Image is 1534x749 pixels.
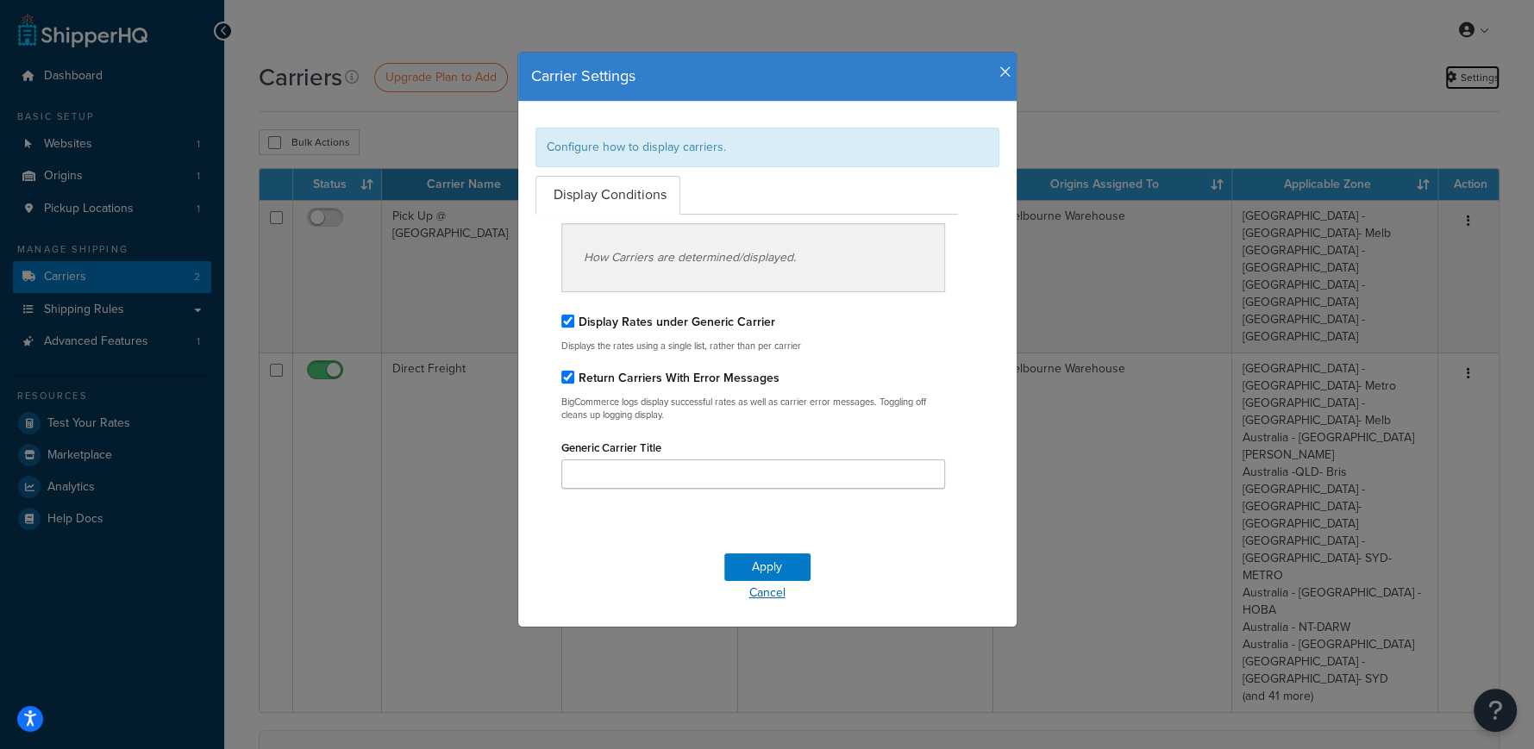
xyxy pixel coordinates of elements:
p: Displays the rates using a single list, rather than per carrier [561,340,946,353]
label: Generic Carrier Title [561,441,661,454]
input: Return Carriers With Error Messages [561,371,574,384]
h4: Carrier Settings [531,66,1004,88]
label: Return Carriers With Error Messages [579,369,780,387]
p: BigCommerce logs display successful rates as well as carrier error messages. Toggling off cleans ... [561,396,946,422]
a: Display Conditions [535,176,680,215]
div: Configure how to display carriers. [535,128,999,167]
div: How Carriers are determined/displayed. [561,223,946,292]
label: Display Rates under Generic Carrier [579,313,775,331]
button: Apply [724,553,811,581]
input: Display Rates under Generic Carrier [561,315,574,328]
a: Cancel [518,581,1017,605]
